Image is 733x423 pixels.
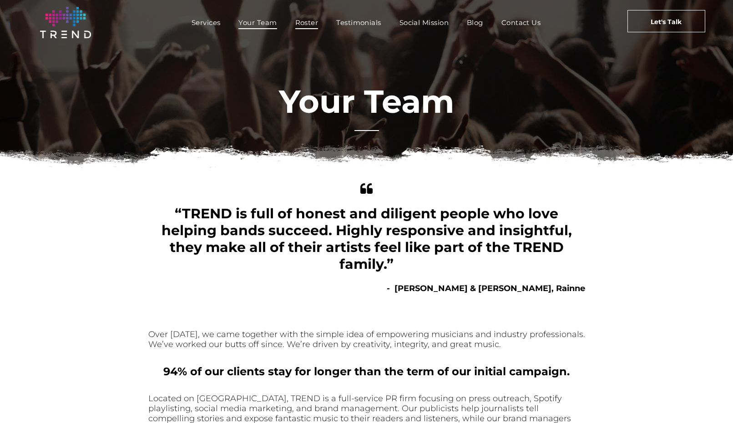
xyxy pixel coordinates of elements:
[492,16,550,29] a: Contact Us
[162,205,572,272] span: “TREND is full of honest and diligent people who love helping bands succeed. Highly responsive an...
[569,317,733,423] iframe: Chat Widget
[458,16,492,29] a: Blog
[327,16,390,29] a: Testimonials
[229,16,286,29] a: Your Team
[651,10,682,33] span: Let's Talk
[163,365,570,378] b: 94% of our clients stay for longer than the term of our initial campaign.
[40,7,91,38] img: logo
[387,283,585,293] b: - [PERSON_NAME] & [PERSON_NAME], Rainne
[279,82,454,121] font: Your Team
[182,16,230,29] a: Services
[627,10,705,32] a: Let's Talk
[390,16,458,29] a: Social Mission
[295,16,318,29] span: Roster
[286,16,328,29] a: Roster
[148,329,585,349] font: Over [DATE], we came together with the simple idea of empowering musicians and industry professio...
